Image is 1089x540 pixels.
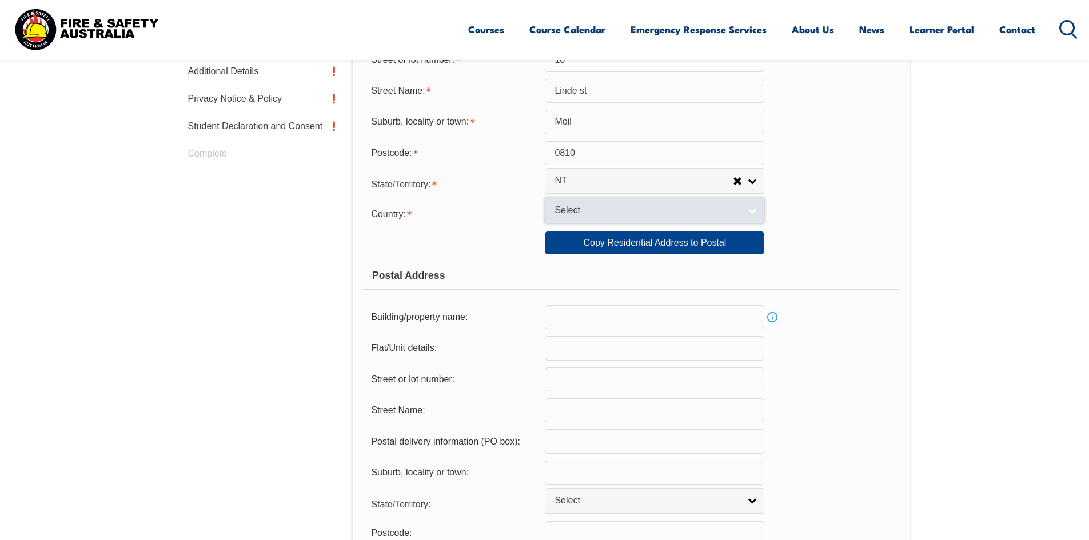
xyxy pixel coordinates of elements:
[362,399,545,421] div: Street Name:
[999,14,1035,45] a: Contact
[362,80,545,102] div: Street Name is required.
[792,14,834,45] a: About Us
[362,306,545,328] div: Building/property name:
[362,142,545,164] div: Postcode is required.
[362,430,545,452] div: Postal delivery information (PO box):
[362,172,545,195] div: State/Territory is required.
[529,14,605,45] a: Course Calendar
[179,58,346,85] a: Additional Details
[859,14,884,45] a: News
[555,175,733,187] span: NT
[362,462,545,483] div: Suburb, locality or town:
[631,14,767,45] a: Emergency Response Services
[371,179,430,189] span: State/Territory:
[545,231,764,254] a: Copy Residential Address to Postal
[362,261,900,290] div: Postal Address
[555,495,740,507] span: Select
[362,202,545,225] div: Country is required.
[179,113,346,140] a: Student Declaration and Consent
[362,337,545,359] div: Flat/Unit details:
[910,14,974,45] a: Learner Portal
[179,85,346,113] a: Privacy Notice & Policy
[371,499,430,509] span: State/Territory:
[371,209,405,219] span: Country:
[764,309,780,325] a: Info
[555,205,740,217] span: Select
[362,111,545,133] div: Suburb, locality or town is required.
[468,14,504,45] a: Courses
[362,369,545,390] div: Street or lot number:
